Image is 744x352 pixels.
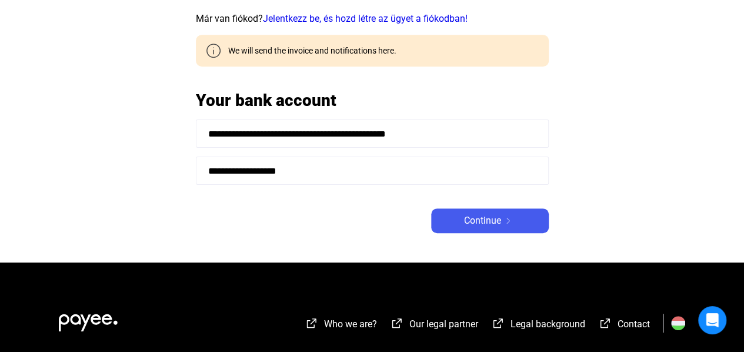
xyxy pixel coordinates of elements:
[196,90,549,111] h2: Your bank account
[390,320,478,331] a: external-link-whiteOur legal partner
[305,320,377,331] a: external-link-whiteWho we are?
[219,45,396,57] div: We will send the invoice and notifications here.
[263,13,468,24] a: Jelentkezz be, és hozd létre az ügyet a fiókodban!
[511,318,585,330] span: Legal background
[598,320,650,331] a: external-link-whiteContact
[390,317,404,329] img: external-link-white
[598,317,612,329] img: external-link-white
[671,316,685,330] img: HU.svg
[196,12,549,26] div: Már van fiókod?
[324,318,377,330] span: Who we are?
[501,218,515,224] img: arrow-right-white
[59,307,118,331] img: white-payee-white-dot.svg
[464,214,501,228] span: Continue
[431,208,549,233] button: Continuearrow-right-white
[698,306,726,334] div: Open Intercom Messenger
[409,318,478,330] span: Our legal partner
[491,320,585,331] a: external-link-whiteLegal background
[305,317,319,329] img: external-link-white
[206,44,221,58] img: info-grey-outline
[491,317,505,329] img: external-link-white
[618,318,650,330] span: Contact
